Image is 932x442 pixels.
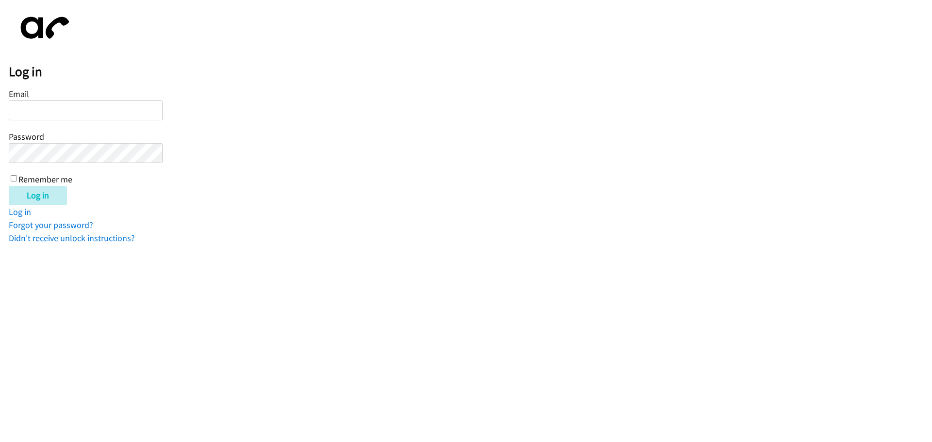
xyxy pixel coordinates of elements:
[9,9,77,47] img: aphone-8a226864a2ddd6a5e75d1ebefc011f4aa8f32683c2d82f3fb0802fe031f96514.svg
[9,131,44,142] label: Password
[18,174,72,185] label: Remember me
[9,186,67,205] input: Log in
[9,64,932,80] h2: Log in
[9,232,135,244] a: Didn't receive unlock instructions?
[9,206,31,217] a: Log in
[9,88,29,99] label: Email
[9,219,93,230] a: Forgot your password?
